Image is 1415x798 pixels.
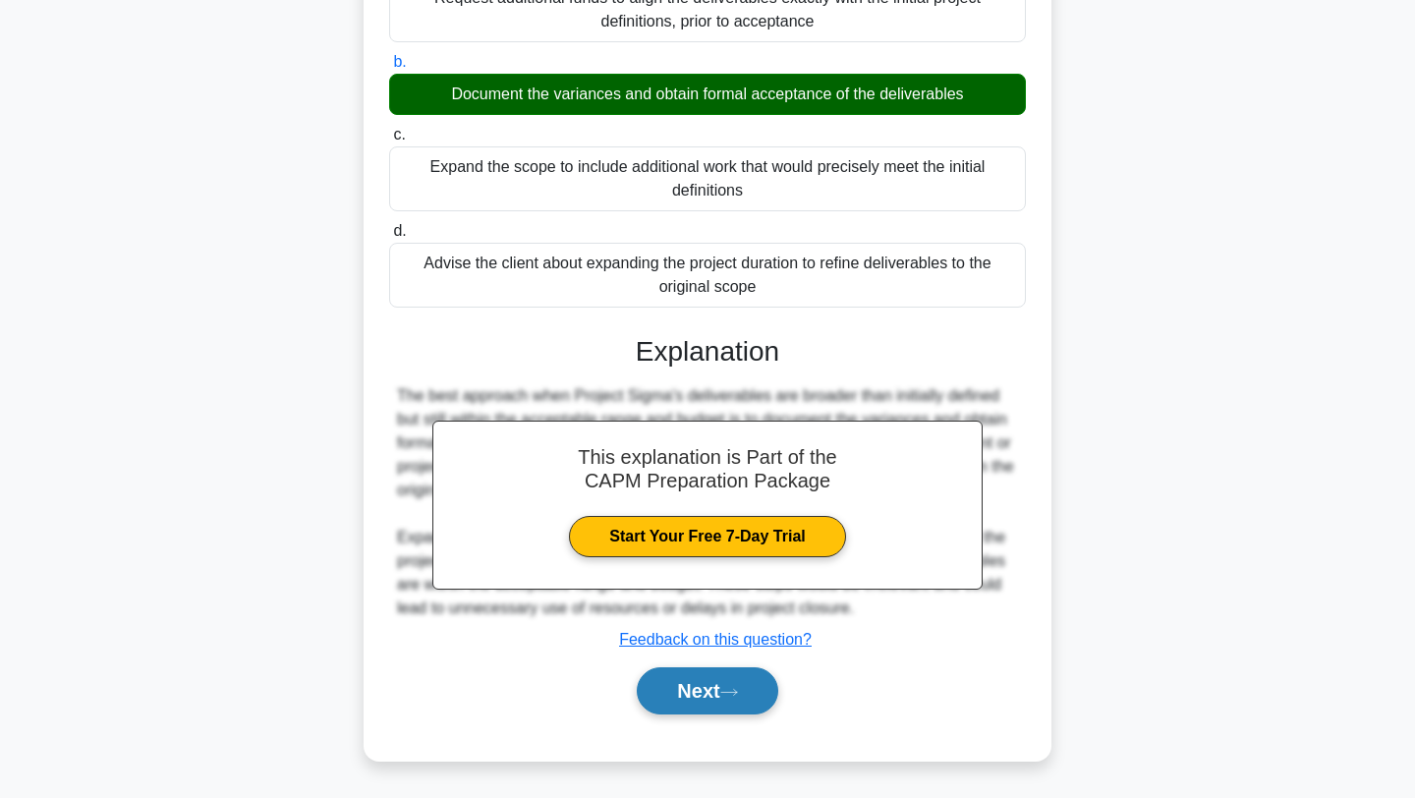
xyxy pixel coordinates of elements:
div: Document the variances and obtain formal acceptance of the deliverables [389,74,1026,115]
span: c. [393,126,405,142]
div: Advise the client about expanding the project duration to refine deliverables to the original scope [389,243,1026,308]
span: b. [393,53,406,70]
div: Expand the scope to include additional work that would precisely meet the initial definitions [389,146,1026,211]
a: Start Your Free 7-Day Trial [569,516,845,557]
div: The best approach when Project Sigma's deliverables are broader than initially defined but still ... [397,384,1018,620]
h3: Explanation [401,335,1014,369]
button: Next [637,667,777,714]
span: d. [393,222,406,239]
a: Feedback on this question? [619,631,812,648]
